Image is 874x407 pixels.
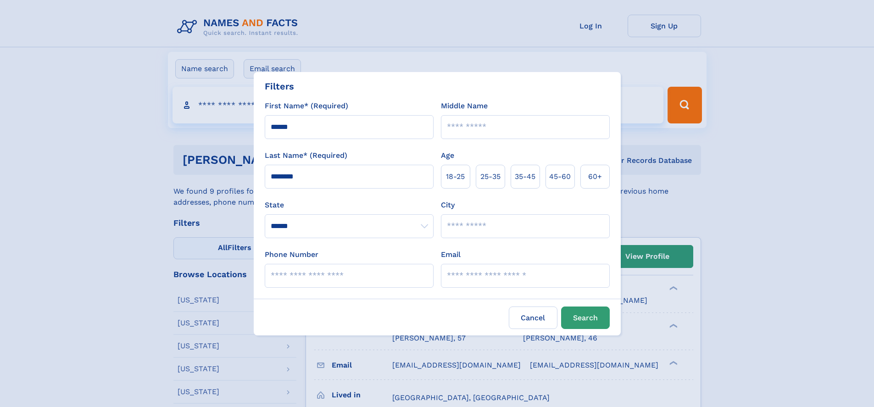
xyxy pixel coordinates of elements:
[515,171,535,182] span: 35‑45
[265,150,347,161] label: Last Name* (Required)
[265,200,434,211] label: State
[265,79,294,93] div: Filters
[446,171,465,182] span: 18‑25
[561,307,610,329] button: Search
[441,200,455,211] label: City
[549,171,571,182] span: 45‑60
[265,100,348,112] label: First Name* (Required)
[441,150,454,161] label: Age
[441,100,488,112] label: Middle Name
[441,249,461,260] label: Email
[509,307,557,329] label: Cancel
[265,249,318,260] label: Phone Number
[588,171,602,182] span: 60+
[480,171,501,182] span: 25‑35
